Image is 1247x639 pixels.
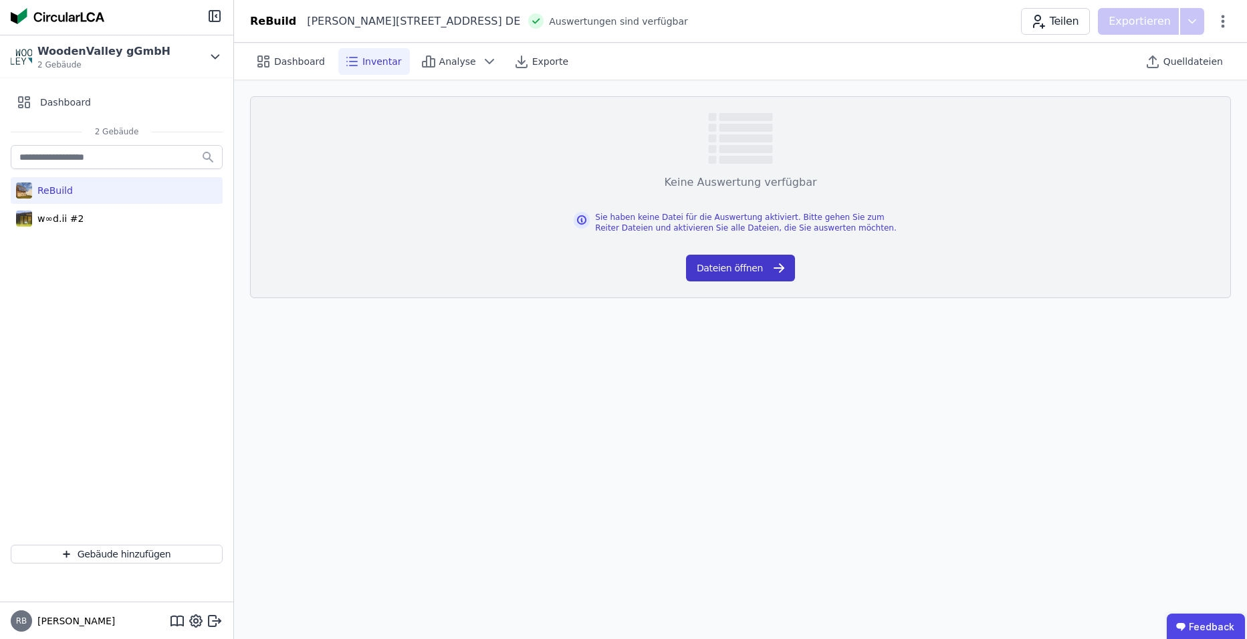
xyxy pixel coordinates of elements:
[664,174,816,190] div: Keine Auswertung verfügbar
[274,55,325,68] span: Dashboard
[16,208,32,229] img: w∞d.ii #2
[37,43,171,59] div: WoodenValley gGmbH
[32,614,115,628] span: [PERSON_NAME]
[11,8,104,24] img: Concular
[16,617,27,625] span: RB
[40,96,91,109] span: Dashboard
[439,55,476,68] span: Analyse
[1109,13,1173,29] p: Exportieren
[549,15,688,28] span: Auswertungen sind verfügbar
[686,255,795,281] button: Dateien öffnen
[16,180,32,201] img: ReBuild
[32,212,84,225] div: w∞d.ii #2
[1021,8,1090,35] button: Teilen
[1163,55,1223,68] span: Quelldateien
[11,545,223,563] button: Gebäude hinzufügen
[532,55,568,68] span: Exporte
[296,13,520,29] div: [PERSON_NAME][STREET_ADDRESS] DE
[82,126,152,137] span: 2 Gebäude
[11,46,32,68] img: WoodenValley gGmbH
[595,212,907,233] div: Sie haben keine Datei für die Auswertung aktiviert. Bitte gehen Sie zum Reiter Dateien und aktivi...
[708,113,773,164] img: empty-state
[362,55,402,68] span: Inventar
[37,59,171,70] span: 2 Gebäude
[250,13,296,29] div: ReBuild
[32,184,73,197] div: ReBuild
